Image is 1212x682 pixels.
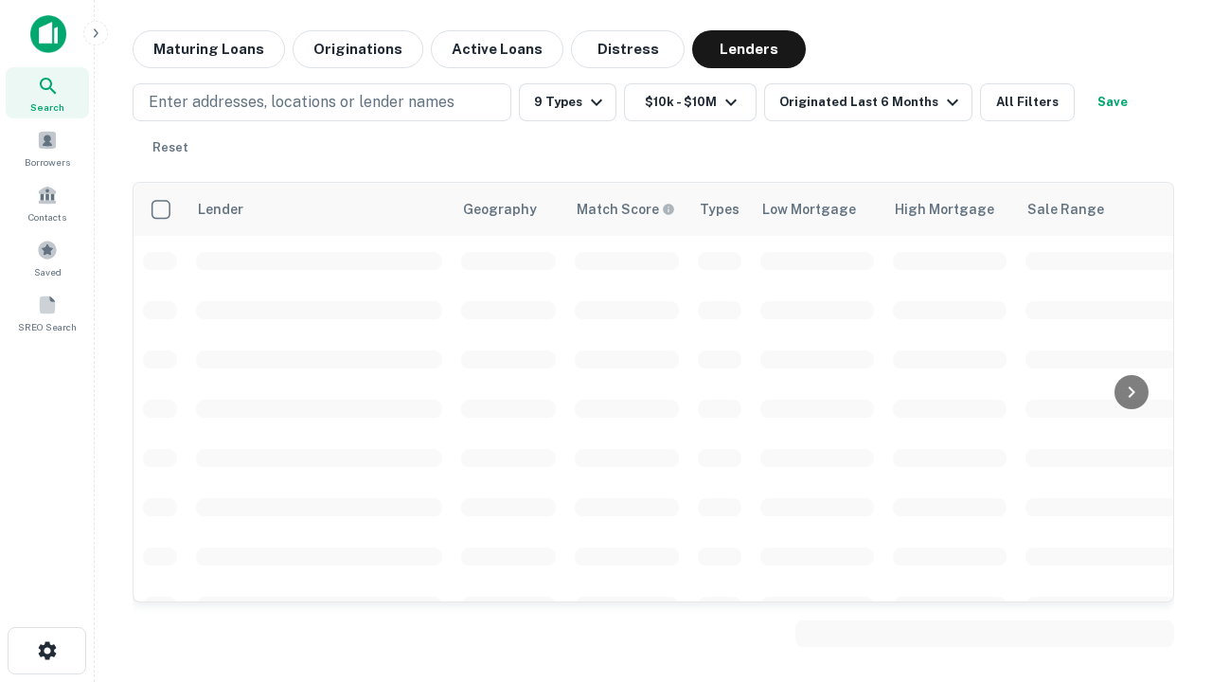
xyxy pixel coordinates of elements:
button: Originated Last 6 Months [764,83,972,121]
button: $10k - $10M [624,83,757,121]
div: Types [700,198,740,221]
a: Borrowers [6,122,89,173]
button: Enter addresses, locations or lender names [133,83,511,121]
div: Capitalize uses an advanced AI algorithm to match your search with the best lender. The match sco... [577,199,675,220]
div: High Mortgage [895,198,994,221]
button: All Filters [980,83,1075,121]
button: Originations [293,30,423,68]
span: Borrowers [25,154,70,170]
span: Saved [34,264,62,279]
button: 9 Types [519,83,616,121]
div: Geography [463,198,537,221]
span: SREO Search [18,319,77,334]
span: Search [30,99,64,115]
th: Low Mortgage [751,183,883,236]
button: Active Loans [431,30,563,68]
div: Lender [198,198,243,221]
a: Search [6,67,89,118]
th: Geography [452,183,565,236]
th: Sale Range [1016,183,1186,236]
th: Types [688,183,751,236]
button: Lenders [692,30,806,68]
span: Contacts [28,209,66,224]
a: Contacts [6,177,89,228]
button: Reset [140,129,201,167]
th: Lender [187,183,452,236]
h6: Match Score [577,199,671,220]
div: Originated Last 6 Months [779,91,964,114]
p: Enter addresses, locations or lender names [149,91,454,114]
button: Maturing Loans [133,30,285,68]
img: capitalize-icon.png [30,15,66,53]
a: Saved [6,232,89,283]
a: SREO Search [6,287,89,338]
th: High Mortgage [883,183,1016,236]
th: Capitalize uses an advanced AI algorithm to match your search with the best lender. The match sco... [565,183,688,236]
button: Distress [571,30,685,68]
div: Sale Range [1027,198,1104,221]
button: Save your search to get updates of matches that match your search criteria. [1082,83,1143,121]
iframe: Chat Widget [1117,470,1212,561]
div: Low Mortgage [762,198,856,221]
